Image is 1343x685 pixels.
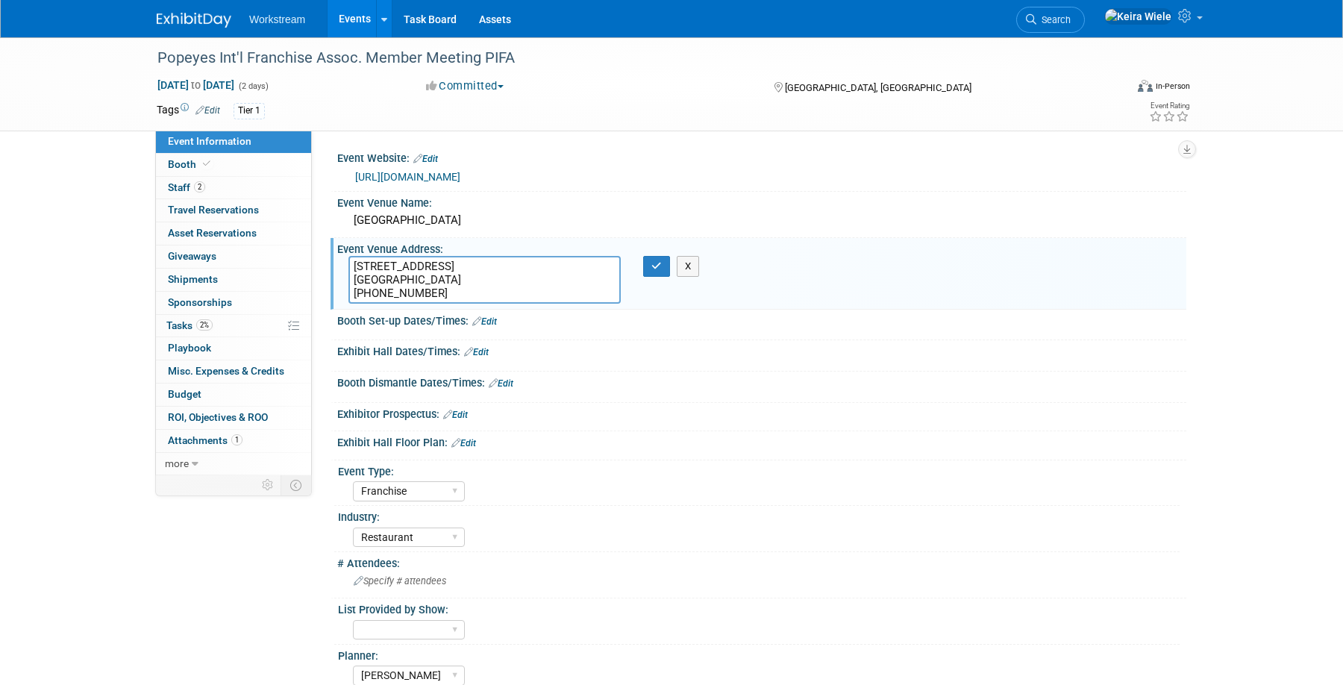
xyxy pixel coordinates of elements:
a: more [156,453,311,475]
div: Event Type: [338,460,1180,479]
div: Booth Dismantle Dates/Times: [337,372,1186,391]
img: Format-Inperson.png [1138,80,1153,92]
span: (2 days) [237,81,269,91]
a: Sponsorships [156,292,311,314]
div: Event Website: [337,147,1186,166]
div: # Attendees: [337,552,1186,571]
button: X [677,256,700,277]
div: List Provided by Show: [338,598,1180,617]
div: Event Rating [1149,102,1189,110]
span: Misc. Expenses & Credits [168,365,284,377]
a: Budget [156,384,311,406]
i: Booth reservation complete [203,160,210,168]
span: ROI, Objectives & ROO [168,411,268,423]
span: Specify # attendees [354,575,446,587]
span: Booth [168,158,213,170]
span: Giveaways [168,250,216,262]
span: Tasks [166,319,213,331]
div: Event Venue Address: [337,238,1186,257]
span: Travel Reservations [168,204,259,216]
div: [GEOGRAPHIC_DATA] [348,209,1175,232]
span: 2 [194,181,205,193]
span: to [189,79,203,91]
td: Personalize Event Tab Strip [255,475,281,495]
a: Edit [413,154,438,164]
div: Booth Set-up Dates/Times: [337,310,1186,329]
div: Exhibit Hall Floor Plan: [337,431,1186,451]
div: Popeyes Int'l Franchise Assoc. Member Meeting PIFA [152,45,1102,72]
span: Search [1036,14,1071,25]
span: Sponsorships [168,296,232,308]
a: Edit [464,347,489,357]
a: Edit [489,378,513,389]
div: Exhibitor Prospectus: [337,403,1186,422]
div: Industry: [338,506,1180,525]
div: Exhibit Hall Dates/Times: [337,340,1186,360]
td: Toggle Event Tabs [281,475,312,495]
span: Attachments [168,434,242,446]
button: Committed [421,78,510,94]
span: Playbook [168,342,211,354]
div: Planner: [338,645,1180,663]
span: Workstream [249,13,305,25]
a: Shipments [156,269,311,291]
span: [GEOGRAPHIC_DATA], [GEOGRAPHIC_DATA] [785,82,971,93]
a: Edit [472,316,497,327]
span: more [165,457,189,469]
span: Shipments [168,273,218,285]
a: Edit [451,438,476,448]
td: Tags [157,102,220,119]
span: [DATE] [DATE] [157,78,235,92]
span: 1 [231,434,242,445]
span: Budget [168,388,201,400]
span: 2% [196,319,213,331]
span: Staff [168,181,205,193]
a: [URL][DOMAIN_NAME] [355,171,460,183]
img: Keira Wiele [1104,8,1172,25]
a: Attachments1 [156,430,311,452]
div: In-Person [1155,81,1190,92]
a: Tasks2% [156,315,311,337]
a: Travel Reservations [156,199,311,222]
a: Event Information [156,131,311,153]
a: Search [1016,7,1085,33]
a: ROI, Objectives & ROO [156,407,311,429]
span: Asset Reservations [168,227,257,239]
div: Event Venue Name: [337,192,1186,210]
a: Playbook [156,337,311,360]
span: Event Information [168,135,251,147]
a: Staff2 [156,177,311,199]
a: Booth [156,154,311,176]
div: Event Format [1036,78,1190,100]
a: Misc. Expenses & Credits [156,360,311,383]
div: Tier 1 [234,103,265,119]
a: Asset Reservations [156,222,311,245]
a: Giveaways [156,245,311,268]
a: Edit [195,105,220,116]
a: Edit [443,410,468,420]
img: ExhibitDay [157,13,231,28]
